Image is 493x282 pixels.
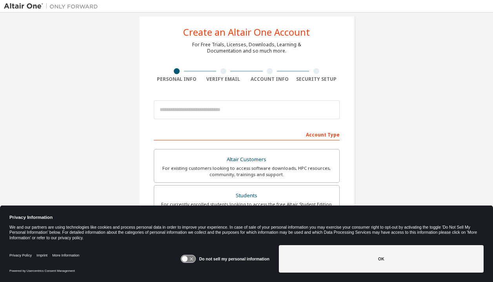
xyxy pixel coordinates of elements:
[247,76,293,82] div: Account Info
[159,154,335,165] div: Altair Customers
[154,128,340,140] div: Account Type
[4,2,102,10] img: Altair One
[154,76,200,82] div: Personal Info
[183,27,310,37] div: Create an Altair One Account
[293,76,340,82] div: Security Setup
[159,190,335,201] div: Students
[192,42,301,54] div: For Free Trials, Licenses, Downloads, Learning & Documentation and so much more.
[159,165,335,178] div: For existing customers looking to access software downloads, HPC resources, community, trainings ...
[200,76,247,82] div: Verify Email
[159,201,335,214] div: For currently enrolled students looking to access the free Altair Student Edition bundle and all ...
